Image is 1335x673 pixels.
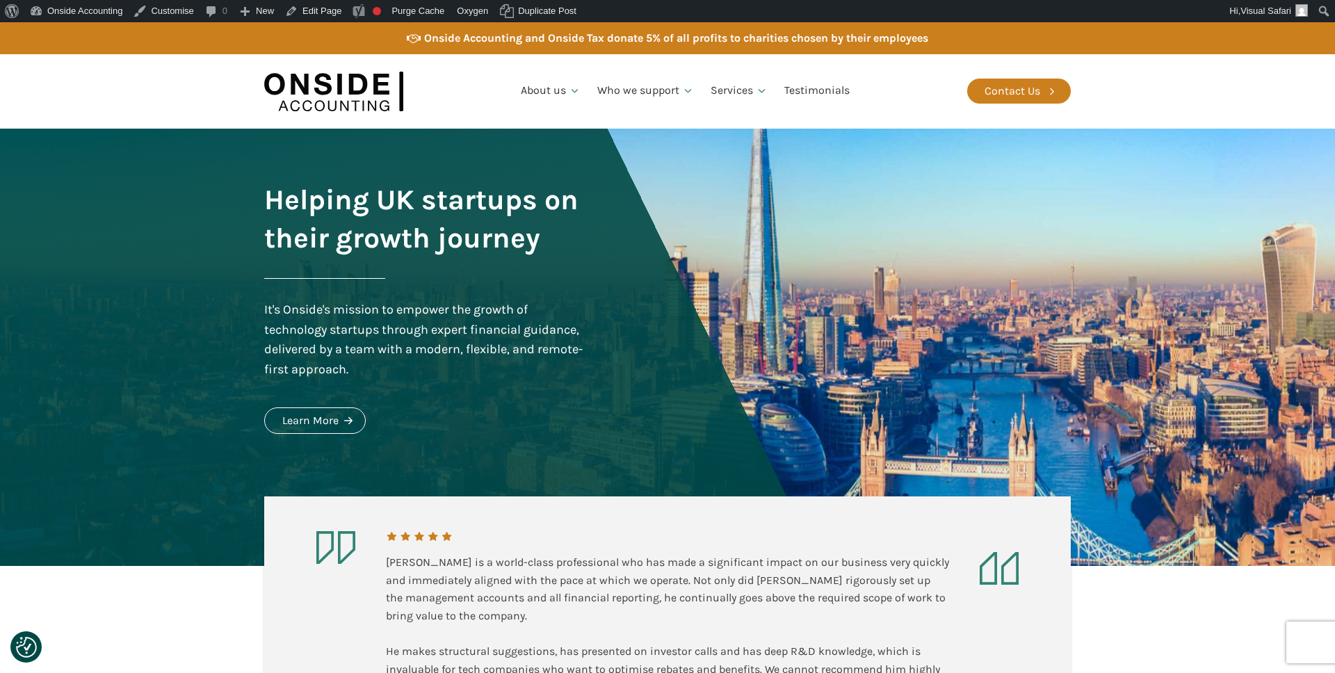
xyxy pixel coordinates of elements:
div: Onside Accounting and Onside Tax donate 5% of all profits to charities chosen by their employees [424,29,928,47]
img: Onside Accounting [264,65,403,118]
a: Learn More [264,407,366,434]
button: Consent Preferences [16,637,37,658]
a: Contact Us [967,79,1071,104]
div: Contact Us [985,82,1040,100]
h1: Helping UK startups on their growth journey [264,181,587,257]
img: Revisit consent button [16,637,37,658]
div: Focus keyphrase not set [373,7,381,15]
div: Learn More [282,412,339,430]
span: Visual Safari [1240,6,1291,16]
a: Services [702,67,776,115]
a: Testimonials [776,67,858,115]
a: Who we support [589,67,702,115]
a: About us [512,67,589,115]
div: It's Onside's mission to empower the growth of technology startups through expert financial guida... [264,300,587,380]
